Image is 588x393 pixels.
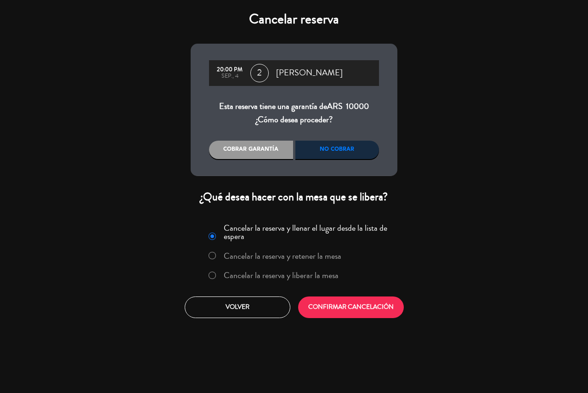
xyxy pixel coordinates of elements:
[346,100,369,112] span: 10000
[185,296,290,318] button: Volver
[209,141,293,159] div: Cobrar garantía
[191,190,397,204] div: ¿Qué desea hacer con la mesa que se libera?
[327,100,343,112] span: ARS
[209,100,379,127] div: Esta reserva tiene una garantía de ¿Cómo desea proceder?
[214,73,246,80] div: sep., 4
[224,224,392,240] label: Cancelar la reserva y llenar el lugar desde la lista de espera
[250,64,269,82] span: 2
[295,141,379,159] div: No cobrar
[276,66,343,80] span: [PERSON_NAME]
[214,67,246,73] div: 20:00 PM
[191,11,397,28] h4: Cancelar reserva
[224,252,341,260] label: Cancelar la reserva y retener la mesa
[224,271,339,279] label: Cancelar la reserva y liberar la mesa
[298,296,404,318] button: CONFIRMAR CANCELACIÓN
